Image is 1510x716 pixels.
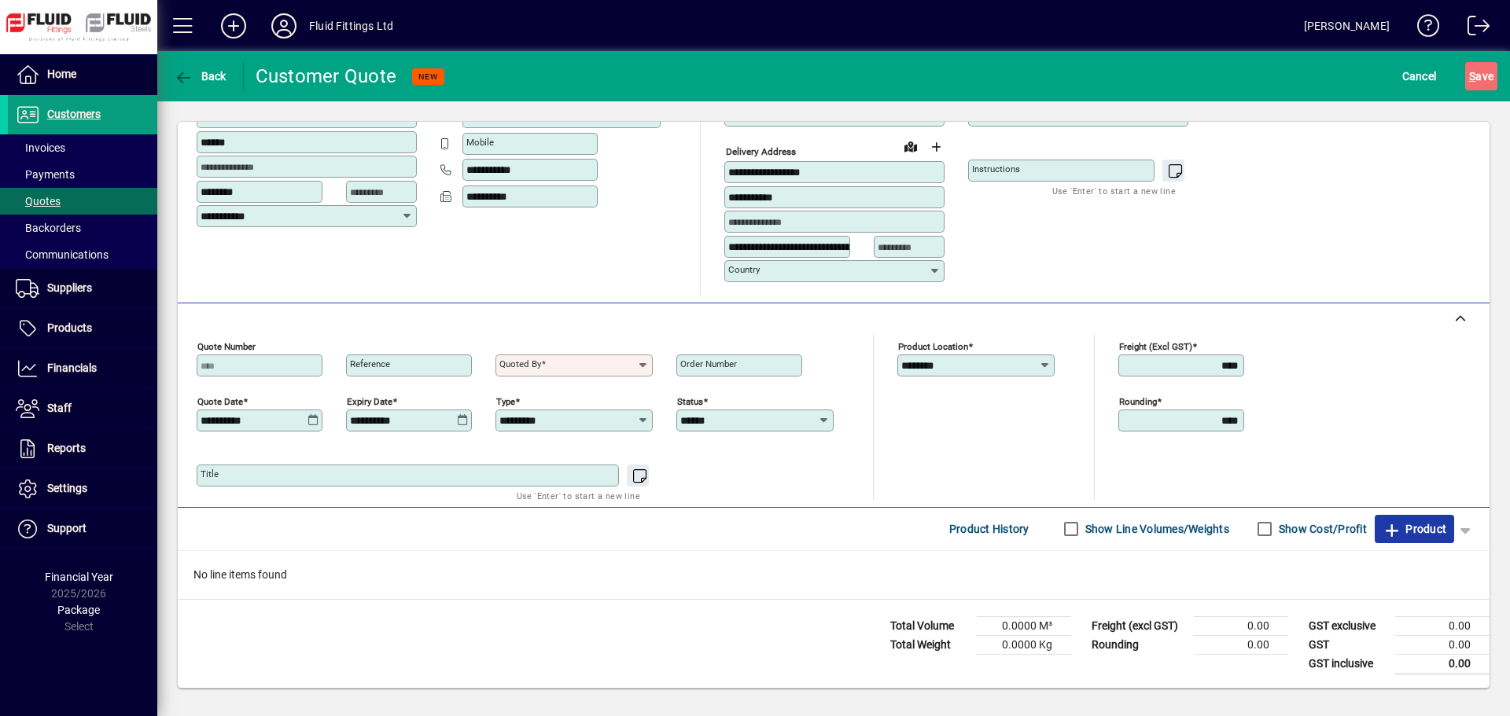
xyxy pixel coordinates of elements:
span: ave [1469,64,1493,89]
button: Save [1465,62,1497,90]
td: Total Weight [882,635,977,654]
span: Customers [47,108,101,120]
a: Logout [1456,3,1490,54]
span: Reports [47,442,86,454]
span: Quotes [16,195,61,207]
mat-label: Country [728,264,760,275]
td: Freight (excl GST) [1084,616,1194,635]
label: Show Cost/Profit [1276,521,1367,537]
a: Communications [8,241,157,268]
a: Suppliers [8,269,157,308]
span: Home [47,68,76,80]
a: Home [8,55,157,94]
a: Financials [8,349,157,388]
mat-label: Reference [350,358,390,369]
td: 0.00 [1395,635,1490,654]
button: Choose address [923,134,948,160]
td: Rounding [1084,635,1194,654]
a: Backorders [8,215,157,241]
td: 0.00 [1395,654,1490,674]
td: GST [1301,635,1395,654]
mat-label: Quote date [197,395,243,406]
span: Financials [47,362,97,374]
mat-label: Type [496,395,515,406]
a: Reports [8,429,157,468]
span: Staff [47,402,72,414]
span: NEW [418,72,438,82]
a: Products [8,309,157,348]
div: Fluid Fittings Ltd [309,13,393,39]
mat-label: Expiry date [347,395,392,406]
span: Suppliers [47,281,92,294]
mat-label: Rounding [1119,395,1157,406]
mat-label: Freight (excl GST) [1119,340,1192,351]
mat-label: Quote number [197,340,256,351]
a: Support [8,509,157,549]
mat-label: Order number [680,358,737,369]
span: Cancel [1402,64,1437,89]
a: Quotes [8,188,157,215]
span: Product [1383,516,1446,542]
td: GST exclusive [1301,616,1395,635]
td: 0.00 [1194,635,1288,654]
span: Communications [16,248,109,261]
button: Profile [259,12,309,40]
a: Knowledge Base [1405,3,1440,54]
span: Payments [16,168,75,181]
a: View on map [898,134,923,159]
span: Settings [47,482,87,494]
span: Financial Year [45,571,113,583]
td: 0.0000 M³ [977,616,1071,635]
mat-label: Mobile [466,137,494,148]
mat-label: Title [201,468,219,479]
span: Support [47,522,87,534]
div: Customer Quote [256,64,397,89]
td: 0.0000 Kg [977,635,1071,654]
span: Package [57,604,100,616]
a: Invoices [8,134,157,161]
div: No line items found [178,551,1490,599]
app-page-header-button: Back [157,62,244,90]
button: Product History [943,515,1036,543]
span: Invoices [16,141,65,154]
a: Payments [8,161,157,188]
mat-label: Product location [898,340,968,351]
mat-label: Status [677,395,703,406]
td: GST inclusive [1301,654,1395,674]
span: Products [47,321,92,334]
button: Product [1375,515,1454,543]
span: Product History [949,516,1029,542]
button: Back [170,62,230,90]
button: Add [208,12,259,40]
mat-label: Instructions [972,163,1020,174]
span: Backorders [16,222,81,234]
a: Settings [8,469,157,509]
span: S [1469,70,1475,83]
label: Show Line Volumes/Weights [1082,521,1229,537]
span: Back [174,70,226,83]
td: Total Volume [882,616,977,635]
button: Cancel [1398,62,1441,90]
td: 0.00 [1194,616,1288,635]
mat-hint: Use 'Enter' to start a new line [1052,182,1176,200]
mat-hint: Use 'Enter' to start a new line [517,487,640,505]
a: Staff [8,389,157,428]
td: 0.00 [1395,616,1490,635]
mat-label: Quoted by [499,358,541,369]
div: [PERSON_NAME] [1304,13,1390,39]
